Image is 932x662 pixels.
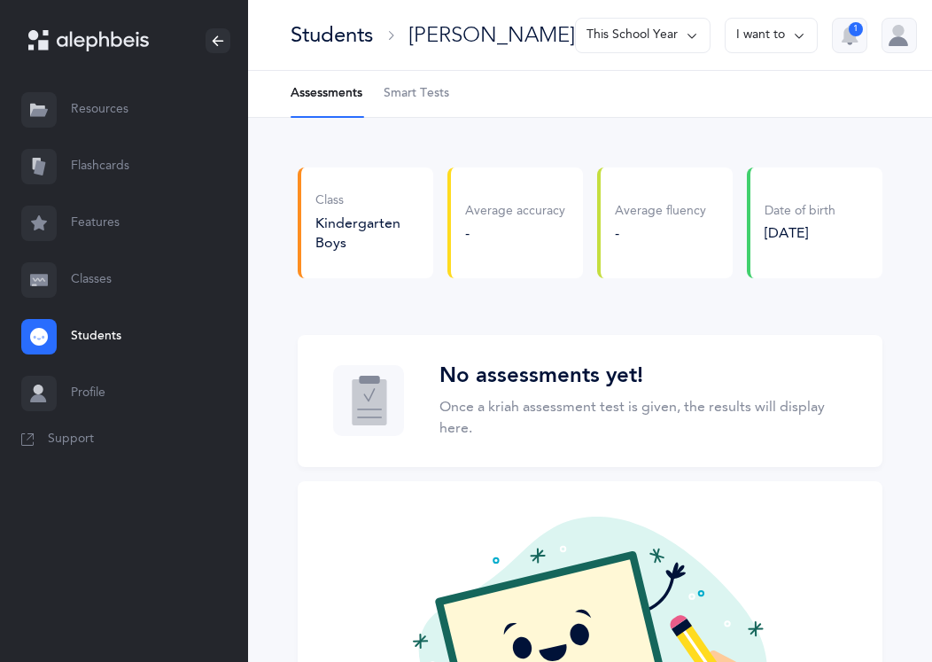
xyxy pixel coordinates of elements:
button: Kindergarten Boys [315,214,419,253]
div: [DATE] [765,223,835,243]
div: Students [291,20,373,50]
div: Date of birth [765,203,835,221]
button: 1 [832,18,867,53]
h3: No assessments yet! [439,363,847,389]
div: - [465,223,565,243]
div: - [615,223,706,243]
span: Kindergarten Boys [315,215,400,251]
div: 1 [849,22,863,36]
iframe: Drift Widget Chat Controller [843,573,911,641]
div: Average fluency [615,203,706,221]
a: Smart Tests [384,71,449,117]
div: Class [315,192,419,210]
span: Smart Tests [384,85,449,103]
div: Average accuracy [465,203,565,221]
span: Support [48,431,94,448]
div: [PERSON_NAME] [408,20,575,50]
p: Once a kriah assessment test is given, the results will display here. [439,396,847,439]
button: I want to [725,18,818,53]
button: This School Year [575,18,711,53]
